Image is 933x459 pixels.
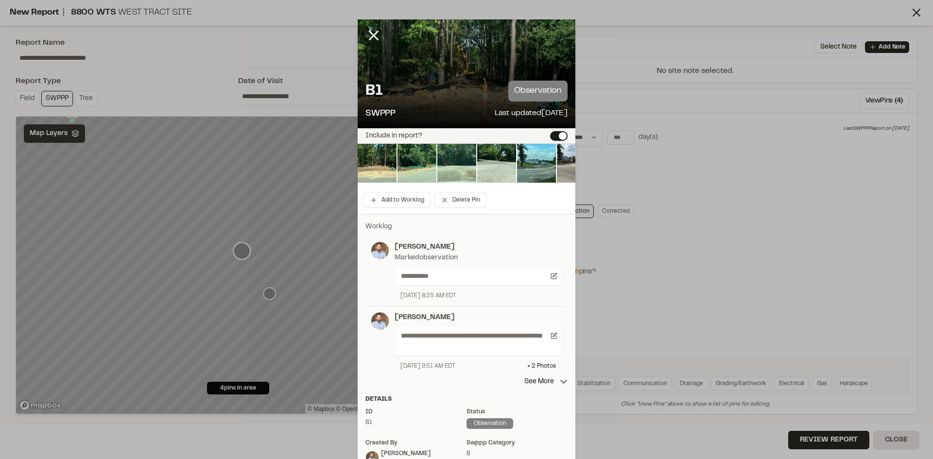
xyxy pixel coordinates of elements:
[365,107,396,120] p: SWPPP
[557,144,596,183] img: file
[524,376,568,387] p: See More
[495,107,568,120] p: Last updated [DATE]
[466,449,568,458] div: B
[466,408,568,416] div: Status
[508,81,568,102] p: observation
[437,144,476,183] img: file
[395,312,562,323] p: [PERSON_NAME]
[395,242,562,253] p: [PERSON_NAME]
[363,192,431,208] button: Add to Worklog
[365,395,568,404] div: Details
[466,439,568,447] div: swppp category
[527,362,556,371] div: + 2 Photo s
[434,192,486,208] button: Delete Pin
[358,144,397,183] img: file
[397,144,436,183] img: file
[365,439,466,447] div: Created by
[365,221,568,232] p: Worklog
[400,362,455,371] div: [DATE] 9:51 AM EDT
[365,133,422,139] label: Include in report?
[395,253,458,263] div: Marked observation
[381,449,431,458] div: [PERSON_NAME]
[371,242,389,259] img: photo
[477,144,516,183] img: file
[365,408,466,416] div: ID
[365,82,382,101] p: B1
[371,312,389,330] img: photo
[517,144,556,183] img: file
[466,418,513,429] div: observation
[400,291,456,300] div: [DATE] 8:25 AM EDT
[365,418,466,427] div: B1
